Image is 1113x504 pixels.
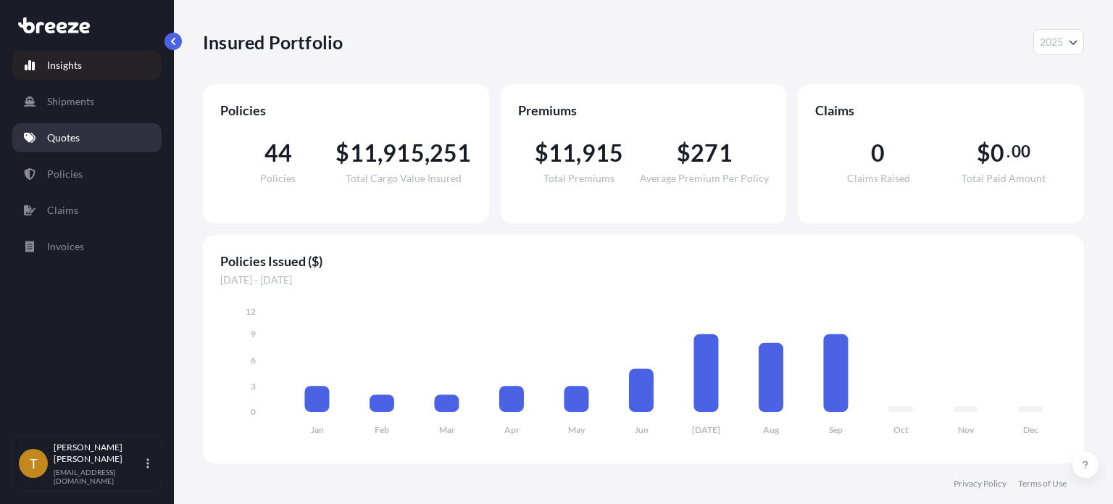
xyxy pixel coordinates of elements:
[246,306,256,317] tspan: 12
[692,424,720,435] tspan: [DATE]
[893,424,909,435] tspan: Oct
[549,141,576,165] span: 11
[47,203,78,218] p: Claims
[1023,424,1038,435] tspan: Dec
[871,141,885,165] span: 0
[12,87,162,116] a: Shipments
[815,102,1067,119] span: Claims
[203,30,343,54] p: Insured Portfolio
[1006,146,1010,157] span: .
[763,424,780,435] tspan: Aug
[12,232,162,261] a: Invoices
[640,173,769,183] span: Average Premium Per Policy
[251,355,256,365] tspan: 6
[543,173,614,183] span: Total Premiums
[576,141,581,165] span: ,
[439,424,455,435] tspan: Mar
[335,141,349,165] span: $
[260,173,296,183] span: Policies
[958,424,975,435] tspan: Nov
[677,141,691,165] span: $
[977,141,991,165] span: $
[829,424,843,435] tspan: Sep
[47,167,83,181] p: Policies
[12,123,162,152] a: Quotes
[12,196,162,225] a: Claims
[54,442,143,465] p: [PERSON_NAME] [PERSON_NAME]
[582,141,624,165] span: 915
[47,131,80,145] p: Quotes
[346,173,462,183] span: Total Cargo Value Insured
[12,160,162,189] a: Policies
[375,424,389,435] tspan: Feb
[568,424,585,435] tspan: May
[430,141,472,165] span: 251
[1012,146,1030,157] span: 00
[251,381,256,392] tspan: 3
[635,424,649,435] tspan: Jun
[1033,29,1084,55] button: Year Selector
[962,173,1046,183] span: Total Paid Amount
[251,406,256,417] tspan: 0
[518,102,770,119] span: Premiums
[47,58,82,73] p: Insights
[311,424,324,435] tspan: Jan
[220,273,1067,287] span: [DATE] - [DATE]
[378,141,383,165] span: ,
[30,456,38,471] span: T
[991,141,1004,165] span: 0
[954,478,1006,489] a: Privacy Policy
[535,141,549,165] span: $
[264,141,292,165] span: 44
[383,141,425,165] span: 915
[1040,35,1063,49] span: 2025
[504,424,520,435] tspan: Apr
[220,102,472,119] span: Policies
[47,239,84,254] p: Invoices
[251,329,256,339] tspan: 9
[350,141,378,165] span: 11
[47,94,94,109] p: Shipments
[12,51,162,80] a: Insights
[425,141,430,165] span: ,
[847,173,910,183] span: Claims Raised
[54,468,143,485] p: [EMAIL_ADDRESS][DOMAIN_NAME]
[220,252,1067,270] span: Policies Issued ($)
[1018,478,1067,489] a: Terms of Use
[691,141,733,165] span: 271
